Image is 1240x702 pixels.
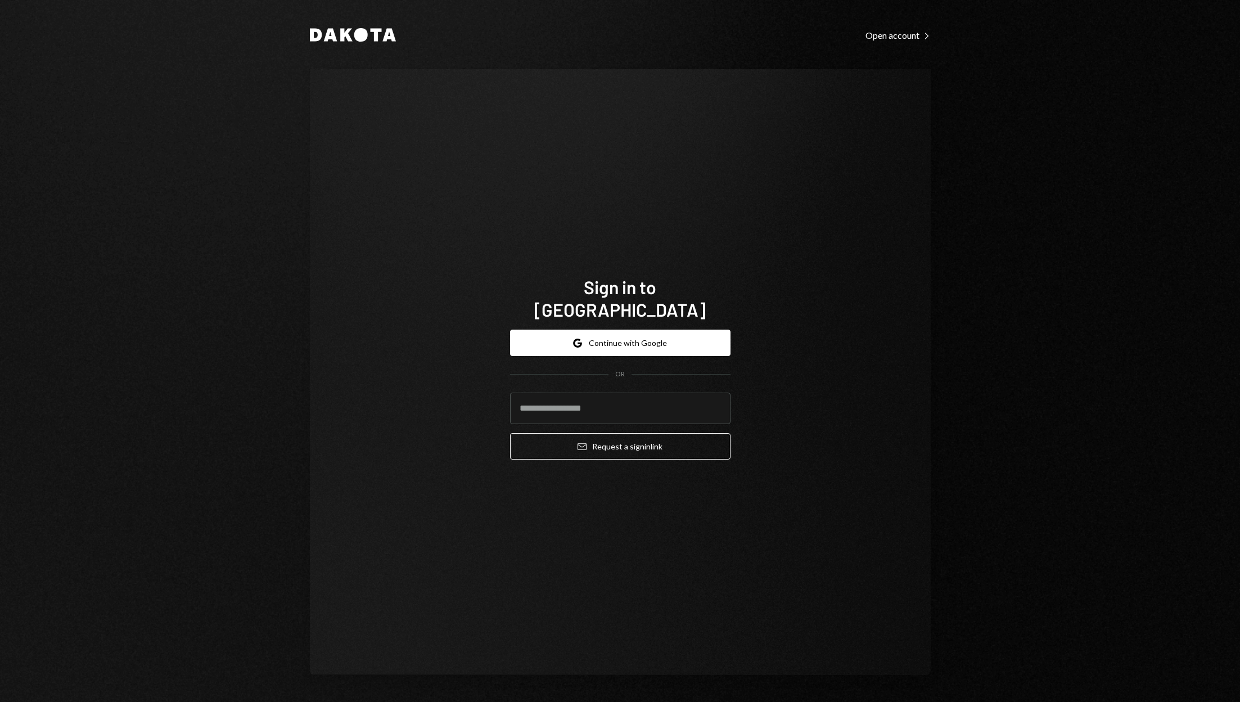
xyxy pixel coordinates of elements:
[615,370,625,379] div: OR
[510,433,731,460] button: Request a signinlink
[510,330,731,356] button: Continue with Google
[865,29,931,41] a: Open account
[865,30,931,41] div: Open account
[510,276,731,321] h1: Sign in to [GEOGRAPHIC_DATA]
